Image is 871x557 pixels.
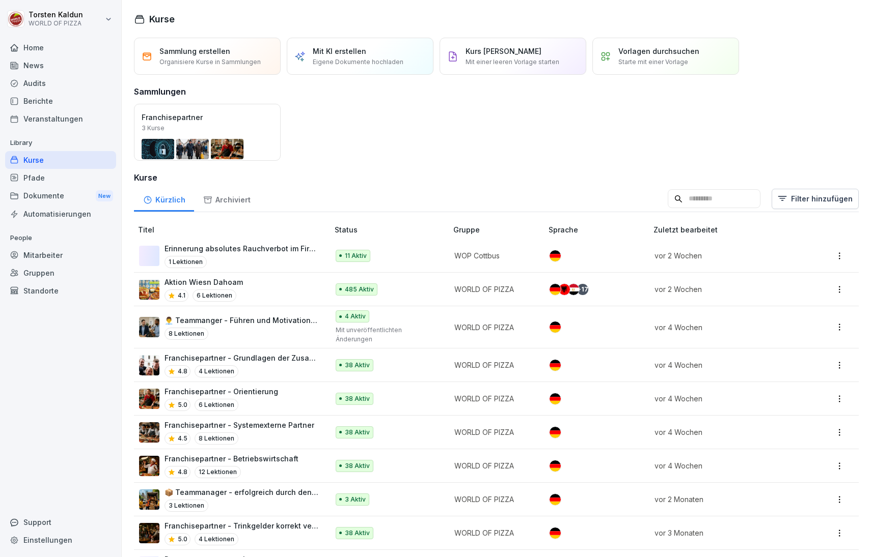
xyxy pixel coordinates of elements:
[149,12,175,26] h1: Kurse
[5,187,116,206] div: Dokumente
[159,46,230,56] p: Sammlung erstellen
[335,224,449,235] p: Status
[5,92,116,110] div: Berichte
[178,467,187,477] p: 4.8
[165,453,298,464] p: Franchisepartner - Betriebswirtschaft
[345,312,366,321] p: 4 Aktiv
[29,20,83,27] p: WORLD OF PIZZA
[655,360,794,370] p: vor 4 Wochen
[559,284,570,295] img: al.svg
[165,353,318,363] p: Franchisepartner - Grundlagen der Zusammenarbeit
[195,432,238,445] p: 8 Lektionen
[5,56,116,74] div: News
[655,494,794,505] p: vor 2 Monaten
[549,224,650,235] p: Sprache
[454,322,532,333] p: WORLD OF PIZZA
[195,365,238,377] p: 4 Lektionen
[5,187,116,206] a: DokumenteNew
[550,250,561,261] img: de.svg
[165,420,314,430] p: Franchisepartner - Systemexterne Partner
[178,367,187,376] p: 4.8
[453,224,545,235] p: Gruppe
[165,487,318,497] p: 📦 Teammanager - erfolgreich durch den Tag
[577,284,588,295] div: + 17
[194,186,259,212] a: Archiviert
[165,243,318,254] p: Erinnerung absolutes Rauchverbot im Firmenfahrzeug
[134,85,186,98] h3: Sammlungen
[655,284,794,295] p: vor 2 Wochen
[5,169,116,187] a: Pfade
[345,394,370,403] p: 38 Aktiv
[29,11,83,19] p: Torsten Kaldun
[165,386,278,397] p: Franchisepartner - Orientierung
[5,205,116,223] a: Automatisierungen
[165,500,208,512] p: 3 Lektionen
[345,461,370,471] p: 38 Aktiv
[550,284,561,295] img: de.svg
[142,112,273,123] p: Franchisepartner
[345,529,370,538] p: 38 Aktiv
[454,250,532,261] p: WOP Cottbus
[345,285,374,294] p: 485 Aktiv
[345,251,367,260] p: 11 Aktiv
[466,46,541,56] p: Kurs [PERSON_NAME]
[178,434,187,443] p: 4.5
[655,427,794,437] p: vor 4 Wochen
[139,456,159,476] img: bsaovmw8zq5rho4tj0mrlz8w.png
[159,57,261,67] p: Organisiere Kurse in Sammlungen
[139,422,159,443] img: c6ahff3tpkyjer6p5tw961a1.png
[5,230,116,246] p: People
[345,495,366,504] p: 3 Aktiv
[142,124,165,133] p: 3 Kurse
[5,282,116,300] a: Standorte
[139,389,159,409] img: t4g7eu33fb3xcinggz4rhe0w.png
[178,535,187,544] p: 5.0
[165,256,207,268] p: 1 Lektionen
[5,513,116,531] div: Support
[550,321,561,333] img: de.svg
[550,527,561,539] img: de.svg
[193,289,236,302] p: 6 Lektionen
[5,531,116,549] div: Einstellungen
[454,284,532,295] p: WORLD OF PIZZA
[139,489,159,510] img: ofkaf57qe2vyr6d9h2nm8kkd.png
[5,246,116,264] a: Mitarbeiter
[454,393,532,404] p: WORLD OF PIZZA
[655,460,794,471] p: vor 4 Wochen
[5,110,116,128] a: Veranstaltungen
[454,427,532,437] p: WORLD OF PIZZA
[550,460,561,472] img: de.svg
[655,322,794,333] p: vor 4 Wochen
[178,400,187,409] p: 5.0
[655,527,794,538] p: vor 3 Monaten
[165,520,318,531] p: Franchisepartner - Trinkgelder korrekt verbuchen
[195,399,238,411] p: 6 Lektionen
[195,466,241,478] p: 12 Lektionen
[165,328,208,340] p: 8 Lektionen
[5,74,116,92] a: Audits
[550,360,561,371] img: de.svg
[5,39,116,56] a: Home
[454,527,532,538] p: WORLD OF PIZZA
[139,317,159,337] img: ohhd80l18yea4i55etg45yot.png
[134,104,281,161] a: Franchisepartner3 Kurse
[134,186,194,212] a: Kürzlich
[134,171,859,184] h3: Kurse
[655,393,794,404] p: vor 4 Wochen
[5,264,116,282] a: Gruppen
[550,427,561,438] img: de.svg
[313,57,403,67] p: Eigene Dokumente hochladen
[5,151,116,169] a: Kurse
[139,523,159,543] img: cvpl9dphsaj6te37tr820l4c.png
[96,190,113,202] div: New
[336,326,437,344] p: Mit unveröffentlichten Änderungen
[5,135,116,151] p: Library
